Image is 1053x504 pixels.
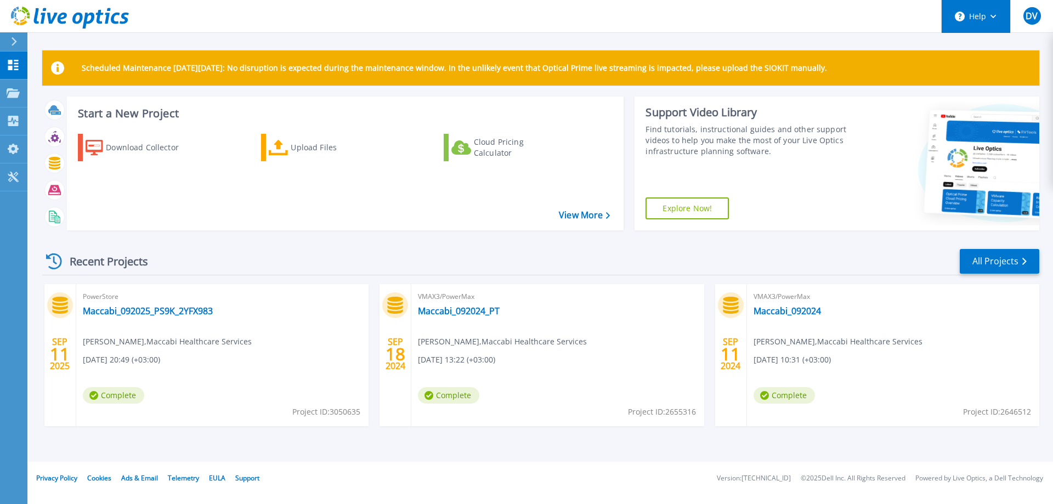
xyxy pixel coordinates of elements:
div: Find tutorials, instructional guides and other support videos to help you make the most of your L... [646,124,852,157]
span: [PERSON_NAME] , Maccabi Healthcare Services [754,336,922,348]
li: Version: [TECHNICAL_ID] [717,475,791,482]
span: VMAX3/PowerMax [418,291,697,303]
span: [PERSON_NAME] , Maccabi Healthcare Services [418,336,587,348]
a: Explore Now! [646,197,729,219]
a: View More [559,210,610,220]
a: Privacy Policy [36,473,77,483]
span: 18 [386,349,405,359]
div: Download Collector [106,137,194,158]
span: PowerStore [83,291,362,303]
a: Cloud Pricing Calculator [444,134,566,161]
span: Project ID: 2646512 [963,406,1031,418]
span: Project ID: 2655316 [628,406,696,418]
a: Upload Files [261,134,383,161]
div: SEP 2025 [49,334,70,374]
span: Project ID: 3050635 [292,406,360,418]
span: Complete [754,387,815,404]
a: Maccabi_092024 [754,305,821,316]
span: 11 [50,349,70,359]
div: SEP 2024 [720,334,741,374]
span: DV [1026,12,1038,20]
span: [DATE] 13:22 (+03:00) [418,354,495,366]
span: [PERSON_NAME] , Maccabi Healthcare Services [83,336,252,348]
a: Maccabi_092024_PT [418,305,500,316]
a: Ads & Email [121,473,158,483]
div: Upload Files [291,137,378,158]
a: Download Collector [78,134,200,161]
span: VMAX3/PowerMax [754,291,1033,303]
div: Cloud Pricing Calculator [474,137,562,158]
h3: Start a New Project [78,107,610,120]
a: Maccabi_092025_PS9K_2YFX983 [83,305,213,316]
li: Powered by Live Optics, a Dell Technology [915,475,1043,482]
span: Complete [418,387,479,404]
a: All Projects [960,249,1039,274]
span: 11 [721,349,740,359]
li: © 2025 Dell Inc. All Rights Reserved [801,475,905,482]
span: Complete [83,387,144,404]
div: Support Video Library [646,105,852,120]
a: Support [235,473,259,483]
p: Scheduled Maintenance [DATE][DATE]: No disruption is expected during the maintenance window. In t... [82,64,827,72]
div: SEP 2024 [385,334,406,374]
div: Recent Projects [42,248,163,275]
span: [DATE] 20:49 (+03:00) [83,354,160,366]
a: Cookies [87,473,111,483]
span: [DATE] 10:31 (+03:00) [754,354,831,366]
a: EULA [209,473,225,483]
a: Telemetry [168,473,199,483]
